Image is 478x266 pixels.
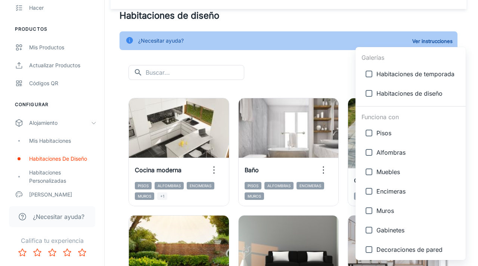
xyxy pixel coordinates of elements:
[376,226,404,234] font: Gabinetes
[376,207,394,214] font: Muros
[376,246,443,253] font: Decoraciones de pared
[376,168,400,176] font: Muebles
[376,188,406,195] font: Encimeras
[376,90,443,97] font: Habitaciones de diseño
[376,149,406,156] font: Alfombras
[376,129,391,137] font: Pisos
[376,70,454,78] font: Habitaciones de temporada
